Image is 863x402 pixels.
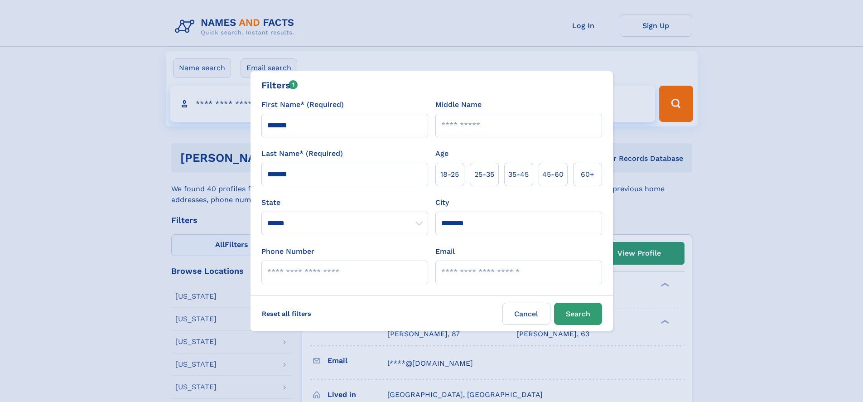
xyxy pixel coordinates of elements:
[581,169,594,180] span: 60+
[435,197,449,208] label: City
[508,169,529,180] span: 35‑45
[440,169,459,180] span: 18‑25
[261,197,428,208] label: State
[261,78,298,92] div: Filters
[435,148,448,159] label: Age
[474,169,494,180] span: 25‑35
[261,99,344,110] label: First Name* (Required)
[261,148,343,159] label: Last Name* (Required)
[435,246,455,257] label: Email
[256,303,317,325] label: Reset all filters
[261,246,314,257] label: Phone Number
[554,303,602,325] button: Search
[502,303,550,325] label: Cancel
[435,99,482,110] label: Middle Name
[542,169,564,180] span: 45‑60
